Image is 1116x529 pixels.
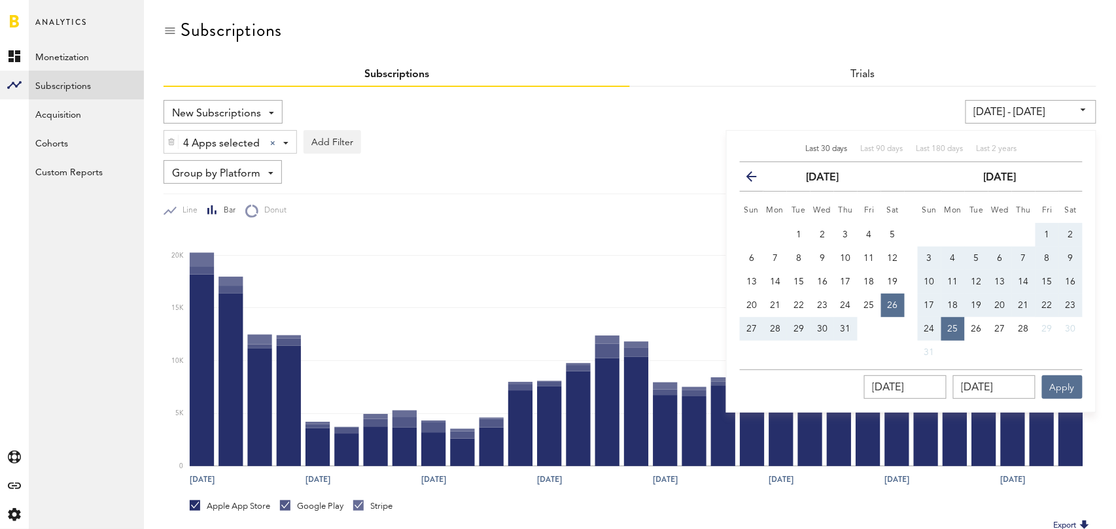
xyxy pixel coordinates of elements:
[770,277,780,286] span: 14
[171,358,184,364] text: 10K
[177,205,198,216] span: Line
[924,277,935,286] span: 10
[841,277,851,286] span: 17
[814,207,831,214] small: Wednesday
[96,9,143,21] span: Support
[364,69,429,80] a: Subscriptions
[867,230,872,239] span: 4
[1036,223,1059,247] button: 1
[537,474,562,486] text: [DATE]
[965,317,988,341] button: 26
[792,207,806,214] small: Tuesday
[763,247,787,270] button: 7
[841,301,851,310] span: 24
[918,247,941,270] button: 3
[763,317,787,341] button: 28
[918,341,941,364] button: 31
[1066,324,1076,333] span: 30
[35,14,87,42] span: Analytics
[767,207,784,214] small: Monday
[834,223,858,247] button: 3
[817,324,828,333] span: 30
[948,277,958,286] span: 11
[175,411,184,417] text: 5K
[924,348,935,357] span: 31
[945,207,962,214] small: Monday
[653,474,678,486] text: [DATE]
[770,324,780,333] span: 28
[749,254,754,263] span: 6
[888,254,898,263] span: 12
[773,254,778,263] span: 7
[787,270,811,294] button: 15
[864,375,947,399] input: __/__/____
[861,145,903,153] span: Last 90 days
[864,207,875,214] small: Friday
[172,163,260,185] span: Group by Platform
[924,324,935,333] span: 24
[820,230,825,239] span: 2
[1042,207,1053,214] small: Friday
[965,294,988,317] button: 19
[1068,254,1073,263] span: 9
[918,294,941,317] button: 17
[172,103,261,125] span: New Subscriptions
[839,207,854,214] small: Thursday
[740,247,763,270] button: 6
[924,301,935,310] span: 17
[806,173,839,183] strong: [DATE]
[965,270,988,294] button: 12
[1036,294,1059,317] button: 22
[977,145,1017,153] span: Last 2 years
[769,474,793,486] text: [DATE]
[984,173,1017,183] strong: [DATE]
[167,137,175,146] img: trash_awesome_blue.svg
[817,301,828,310] span: 23
[995,277,1005,286] span: 13
[948,301,958,310] span: 18
[995,301,1005,310] span: 20
[744,207,759,214] small: Sunday
[864,277,875,286] span: 18
[953,375,1036,399] input: __/__/____
[171,305,184,311] text: 15K
[1059,247,1083,270] button: 9
[1059,270,1083,294] button: 16
[941,270,965,294] button: 11
[971,324,982,333] span: 26
[992,207,1009,214] small: Wednesday
[740,317,763,341] button: 27
[974,254,979,263] span: 5
[746,301,757,310] span: 20
[1012,294,1036,317] button: 21
[1019,324,1029,333] span: 28
[971,277,982,286] span: 12
[811,294,834,317] button: 23
[1036,270,1059,294] button: 15
[1068,230,1073,239] span: 2
[988,247,1012,270] button: 6
[881,270,905,294] button: 19
[1045,254,1050,263] span: 8
[1036,247,1059,270] button: 8
[421,474,446,486] text: [DATE]
[890,230,896,239] span: 5
[179,463,183,469] text: 0
[881,294,905,317] button: 26
[304,130,361,154] button: Add Filter
[218,205,235,216] span: Bar
[916,145,964,153] span: Last 180 days
[787,247,811,270] button: 8
[258,205,287,216] span: Donut
[746,277,757,286] span: 13
[887,207,899,214] small: Saturday
[793,324,804,333] span: 29
[995,324,1005,333] span: 27
[858,270,881,294] button: 18
[988,317,1012,341] button: 27
[1012,270,1036,294] button: 14
[969,207,984,214] small: Tuesday
[888,301,898,310] span: 26
[834,270,858,294] button: 17
[270,141,275,146] div: Clear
